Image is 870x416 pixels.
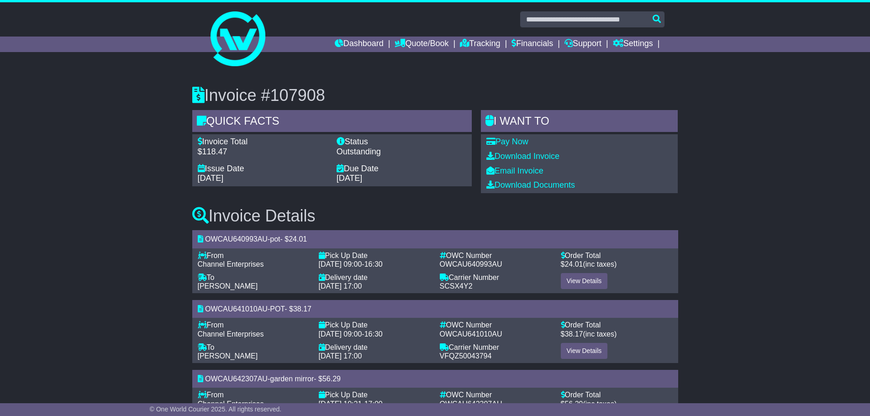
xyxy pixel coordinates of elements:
div: Order Total [561,321,673,329]
div: From [198,390,310,399]
div: $ (inc taxes) [561,400,673,408]
div: - - $ [192,230,678,248]
div: From [198,251,310,260]
a: Quote/Book [395,37,448,52]
a: View Details [561,343,608,359]
span: [DATE] 10:21 [319,400,362,408]
div: Due Date [337,164,466,174]
a: Support [564,37,601,52]
div: Carrier Number [440,343,552,352]
div: - - $ [192,370,678,388]
span: Channel Enterprises [198,330,264,338]
span: SCSX4Y2 [440,282,473,290]
div: Pick Up Date [319,390,431,399]
span: 56.29 [322,375,341,383]
div: - [319,260,431,269]
span: [DATE] 09:00 [319,260,362,268]
div: $118.47 [198,147,327,157]
div: Carrier Number [440,273,552,282]
span: 56.29 [564,400,583,408]
div: From [198,321,310,329]
div: $ (inc taxes) [561,260,673,269]
span: 24.01 [289,235,307,243]
div: - [319,330,431,338]
a: Dashboard [335,37,384,52]
div: Pick Up Date [319,321,431,329]
span: 38.17 [564,330,583,338]
span: [DATE] 09:00 [319,330,362,338]
div: [DATE] [337,174,466,184]
div: Outstanding [337,147,466,157]
a: Download Documents [486,180,575,190]
span: Channel Enterprises [198,400,264,408]
span: OWCAU641010AU [205,305,268,313]
h3: Invoice Details [192,207,678,225]
div: Issue Date [198,164,327,174]
div: OWC Number [440,390,552,399]
span: OWCAU642307AU [205,375,268,383]
span: 38.17 [293,305,311,313]
div: $ (inc taxes) [561,330,673,338]
a: Financials [511,37,553,52]
a: View Details [561,273,608,289]
span: [DATE] 17:00 [319,282,362,290]
span: OWCAU642307AU [440,400,502,408]
div: - [319,400,431,408]
span: 24.01 [564,260,583,268]
span: OWCAU640993AU [440,260,502,268]
div: I WANT to [481,110,678,135]
div: To [198,273,310,282]
span: © One World Courier 2025. All rights reserved. [150,405,282,413]
a: Settings [613,37,653,52]
span: 16:30 [364,260,383,268]
div: Quick Facts [192,110,472,135]
div: Order Total [561,390,673,399]
span: 17:00 [364,400,383,408]
div: Status [337,137,466,147]
div: - - $ [192,300,678,318]
span: [DATE] 17:00 [319,352,362,360]
span: VFQZ50043794 [440,352,492,360]
span: OWCAU640993AU [205,235,268,243]
div: Invoice Total [198,137,327,147]
div: To [198,343,310,352]
div: Delivery date [319,343,431,352]
span: pot [270,235,280,243]
span: POT [270,305,285,313]
a: Email Invoice [486,166,543,175]
span: garden mirror [270,375,314,383]
div: OWC Number [440,251,552,260]
div: Pick Up Date [319,251,431,260]
div: OWC Number [440,321,552,329]
span: [PERSON_NAME] [198,352,258,360]
div: [DATE] [198,174,327,184]
div: Order Total [561,251,673,260]
a: Tracking [460,37,500,52]
span: 16:30 [364,330,383,338]
a: Download Invoice [486,152,559,161]
span: OWCAU641010AU [440,330,502,338]
h3: Invoice #107908 [192,86,678,105]
span: Channel Enterprises [198,260,264,268]
a: Pay Now [486,137,528,146]
span: [PERSON_NAME] [198,282,258,290]
div: Delivery date [319,273,431,282]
